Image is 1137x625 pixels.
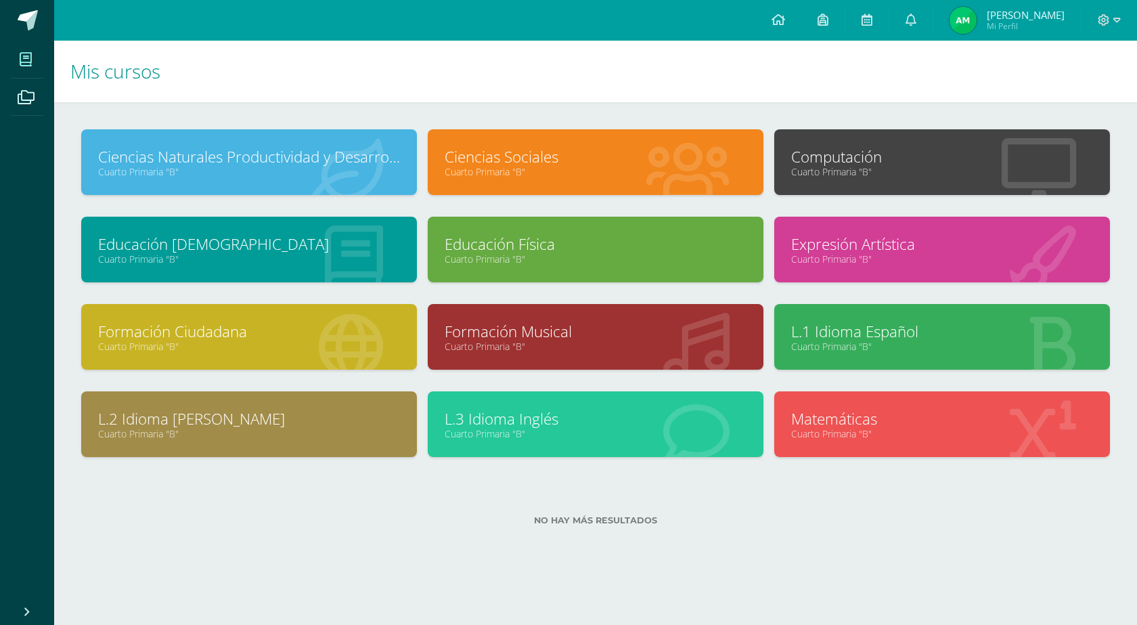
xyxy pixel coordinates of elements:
a: L.3 Idioma Inglés [445,408,746,429]
a: Cuarto Primaria "B" [445,427,746,440]
a: Computación [791,146,1093,167]
span: [PERSON_NAME] [987,8,1065,22]
a: Educación Física [445,234,746,255]
a: Cuarto Primaria "B" [791,165,1093,178]
a: Formación Ciudadana [98,321,400,342]
a: Cuarto Primaria "B" [98,253,400,265]
a: Ciencias Sociales [445,146,746,167]
a: Cuarto Primaria "B" [98,165,400,178]
a: L.2 Idioma [PERSON_NAME] [98,408,400,429]
a: Ciencias Naturales Productividad y Desarrollo [98,146,400,167]
a: Cuarto Primaria "B" [445,340,746,353]
a: Cuarto Primaria "B" [445,165,746,178]
a: L.1 Idioma Español [791,321,1093,342]
a: Cuarto Primaria "B" [791,253,1093,265]
a: Educación [DEMOGRAPHIC_DATA] [98,234,400,255]
a: Matemáticas [791,408,1093,429]
a: Cuarto Primaria "B" [791,340,1093,353]
a: Formación Musical [445,321,746,342]
a: Cuarto Primaria "B" [98,427,400,440]
label: No hay más resultados [81,515,1110,525]
a: Cuarto Primaria "B" [445,253,746,265]
a: Cuarto Primaria "B" [791,427,1093,440]
span: Mi Perfil [987,20,1065,32]
a: Expresión Artística [791,234,1093,255]
span: Mis cursos [70,58,160,84]
img: d008e14da4335a55458537c11dffbc5e.png [950,7,977,34]
a: Cuarto Primaria "B" [98,340,400,353]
